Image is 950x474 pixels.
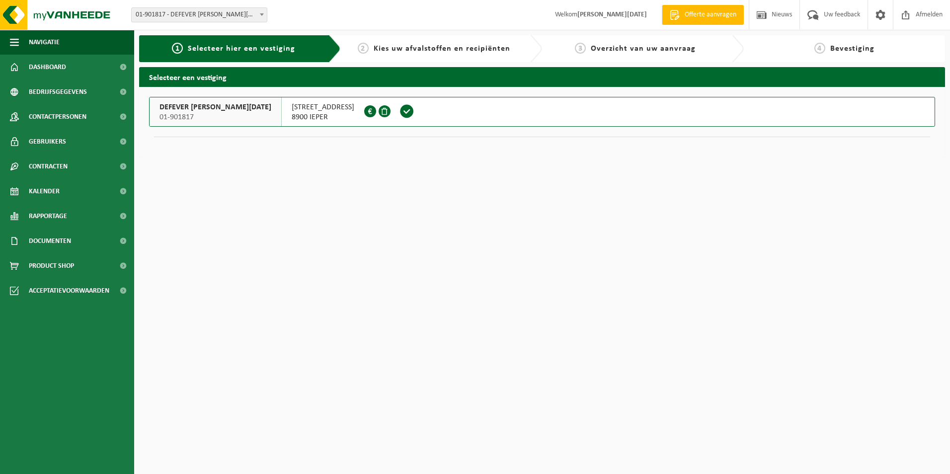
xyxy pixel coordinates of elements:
span: [STREET_ADDRESS] [292,102,354,112]
span: 3 [575,43,586,54]
span: Dashboard [29,55,66,79]
span: Bevestiging [830,45,874,53]
span: 01-901817 [159,112,271,122]
span: Navigatie [29,30,60,55]
span: 4 [814,43,825,54]
span: Documenten [29,229,71,253]
span: 01-901817 - DEFEVER JEAN NOEL - IEPER [131,7,267,22]
span: Selecteer hier een vestiging [188,45,295,53]
span: Bedrijfsgegevens [29,79,87,104]
span: 1 [172,43,183,54]
span: Contracten [29,154,68,179]
span: Gebruikers [29,129,66,154]
span: Kalender [29,179,60,204]
span: Overzicht van uw aanvraag [591,45,696,53]
span: Rapportage [29,204,67,229]
span: Product Shop [29,253,74,278]
span: Contactpersonen [29,104,86,129]
span: Acceptatievoorwaarden [29,278,109,303]
h2: Selecteer een vestiging [139,67,945,86]
span: 2 [358,43,369,54]
a: Offerte aanvragen [662,5,744,25]
strong: [PERSON_NAME][DATE] [577,11,647,18]
span: 01-901817 - DEFEVER JEAN NOEL - IEPER [132,8,267,22]
span: Offerte aanvragen [682,10,739,20]
span: DEFEVER [PERSON_NAME][DATE] [159,102,271,112]
span: Kies uw afvalstoffen en recipiënten [374,45,510,53]
button: DEFEVER [PERSON_NAME][DATE] 01-901817 [STREET_ADDRESS]8900 IEPER [149,97,935,127]
span: 8900 IEPER [292,112,354,122]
